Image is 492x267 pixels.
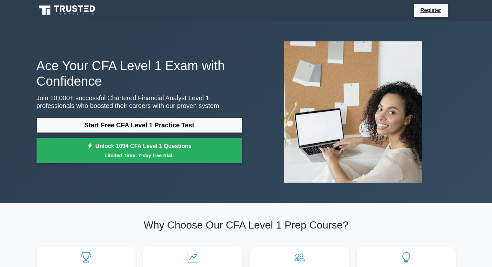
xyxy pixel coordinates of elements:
h1: Ace Your CFA Level 1 Exam with Confidence [37,58,242,89]
a: Start Free CFA Level 1 Practice Test [37,117,242,133]
a: Register [416,6,445,14]
p: Join 10,000+ successful Chartered Financial Analyst Level 1 professionals who boosted their caree... [37,94,242,110]
a: Unlock 1094 CFA Level 1 QuestionsLimited Time: 7-day free trial! [37,138,242,164]
small: Limited Time: 7-day free trial! [45,152,234,159]
h2: Why Choose Our CFA Level 1 Prep Course? [37,219,456,231]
